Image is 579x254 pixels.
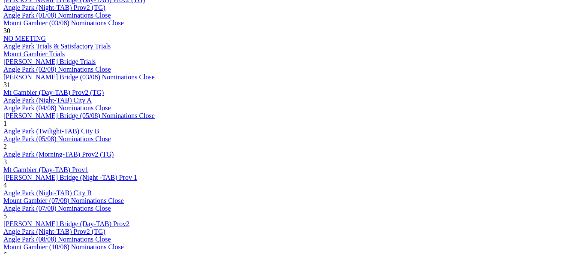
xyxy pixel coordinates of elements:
a: Angle Park (05/08) Nominations Close [3,135,111,142]
a: Angle Park (01/08) Nominations Close [3,12,111,19]
a: [PERSON_NAME] Bridge (05/08) Nominations Close [3,112,155,119]
a: Mount Gambier (10/08) Nominations Close [3,243,124,251]
span: 3 [3,158,7,166]
a: Angle Park (Night-TAB) Prov2 (TG) [3,4,105,11]
a: Mt Gambier (Day-TAB) Prov1 [3,166,88,173]
a: Mount Gambier (07/08) Nominations Close [3,197,124,204]
a: Angle Park (04/08) Nominations Close [3,104,111,112]
a: Angle Park (Morning-TAB) Prov2 (TG) [3,151,114,158]
a: [PERSON_NAME] Bridge (Night -TAB) Prov 1 [3,174,137,181]
span: 5 [3,212,7,220]
a: Angle Park (Night-TAB) City A [3,97,92,104]
a: Angle Park (Night-TAB) Prov2 (TG) [3,228,105,235]
a: Mount Gambier (03/08) Nominations Close [3,19,124,27]
a: [PERSON_NAME] Bridge (Day-TAB) Prov2 [3,220,129,227]
a: Angle Park (Twilight-TAB) City B [3,127,99,135]
a: NO MEETING [3,35,46,42]
a: Mount Gambier Trials [3,50,65,57]
a: [PERSON_NAME] Bridge (03/08) Nominations Close [3,73,155,81]
a: Angle Park (Night-TAB) City B [3,189,92,197]
span: 31 [3,81,10,88]
span: 2 [3,143,7,150]
a: Angle Park Trials & Satisfactory Trials [3,42,111,50]
a: Angle Park (08/08) Nominations Close [3,236,111,243]
a: Angle Park (02/08) Nominations Close [3,66,111,73]
a: Angle Park (07/08) Nominations Close [3,205,111,212]
a: [PERSON_NAME] Bridge Trials [3,58,96,65]
span: 1 [3,120,7,127]
span: 30 [3,27,10,34]
span: 4 [3,181,7,189]
a: Mt Gambier (Day-TAB) Prov2 (TG) [3,89,104,96]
